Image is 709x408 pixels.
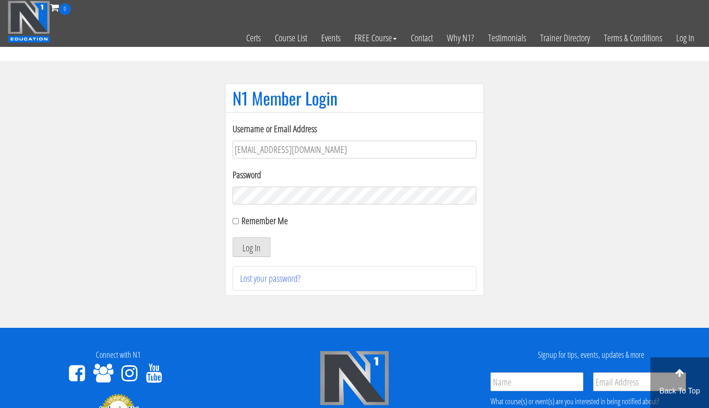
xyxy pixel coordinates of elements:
[233,237,271,257] button: Log In
[669,15,701,61] a: Log In
[7,350,229,360] h4: Connect with N1
[241,214,288,227] label: Remember Me
[8,0,50,43] img: n1-education
[59,3,71,15] span: 0
[597,15,669,61] a: Terms & Conditions
[440,15,481,61] a: Why N1?
[233,122,476,136] label: Username or Email Address
[233,168,476,182] label: Password
[593,372,686,391] input: Email Address
[240,272,301,285] a: Lost your password?
[490,372,583,391] input: Name
[481,15,533,61] a: Testimonials
[404,15,440,61] a: Contact
[239,15,268,61] a: Certs
[480,350,702,360] h4: Signup for tips, events, updates & more
[490,396,686,407] div: What course(s) or event(s) are you interested in being notified about?
[347,15,404,61] a: FREE Course
[50,1,71,14] a: 0
[650,385,709,397] p: Back To Top
[268,15,314,61] a: Course List
[233,89,476,107] h1: N1 Member Login
[314,15,347,61] a: Events
[533,15,597,61] a: Trainer Directory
